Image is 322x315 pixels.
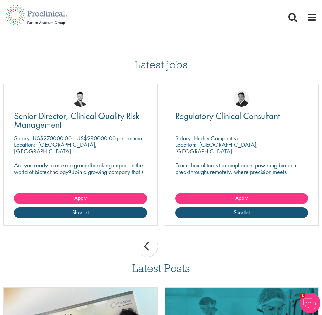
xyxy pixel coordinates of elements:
a: Shortlist [175,207,308,218]
a: Shortlist [14,207,147,218]
a: Senior Director, Clinical Quality Risk Management [14,112,147,129]
p: [GEOGRAPHIC_DATA], [GEOGRAPHIC_DATA] [14,141,97,155]
p: [GEOGRAPHIC_DATA], [GEOGRAPHIC_DATA] [175,141,258,155]
p: Highly Competitive [194,134,240,142]
span: Location: [14,141,35,149]
span: Salary [175,134,191,142]
img: Peter Duvall [234,91,249,107]
h3: Latest jobs [135,42,188,75]
span: Apply [74,194,87,202]
span: Apply [235,194,248,202]
a: Regulatory Clinical Consultant [175,112,308,120]
a: Apply [14,193,147,204]
span: 1 [300,293,305,298]
h3: Latest Posts [132,262,190,279]
p: US$270000.00 - US$290000.00 per annum [33,134,142,142]
img: Chatbot [300,293,320,313]
span: Regulatory Clinical Consultant [175,110,280,122]
p: Are you ready to make a groundbreaking impact in the world of biotechnology? Join a growing compa... [14,162,147,182]
span: Senior Director, Clinical Quality Risk Management [14,110,139,130]
p: From clinical trials to compliance-powering biotech breakthroughs remotely, where precision meets... [175,162,308,182]
span: Location: [175,141,196,149]
div: prev [137,236,158,257]
span: Salary [14,134,30,142]
img: Joshua Godden [73,91,88,107]
a: Apply [175,193,308,204]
